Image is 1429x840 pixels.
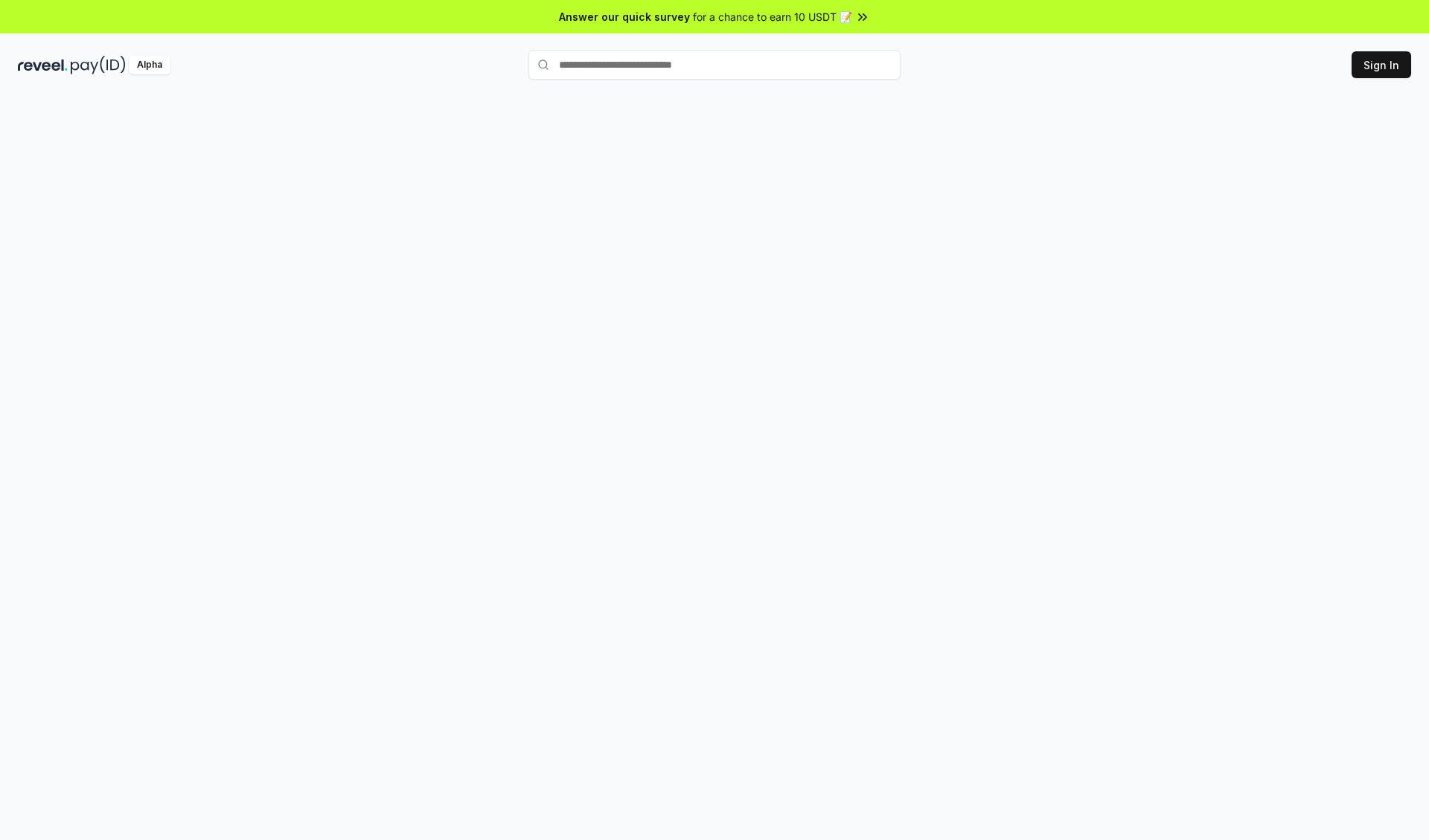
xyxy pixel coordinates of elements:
span: Answer our quick survey [559,9,690,25]
img: pay_id [71,56,126,74]
button: Sign In [1352,51,1411,78]
img: reveel_dark [18,56,68,74]
span: for a chance to earn 10 USDT 📝 [693,9,852,25]
div: Alpha [129,56,170,74]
